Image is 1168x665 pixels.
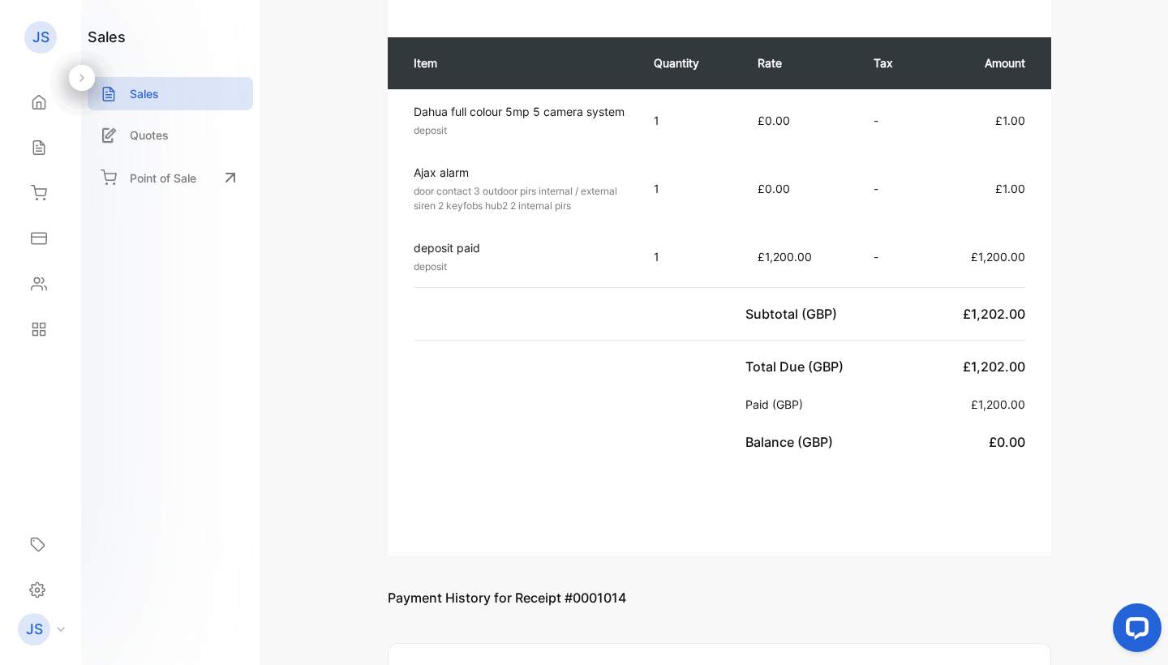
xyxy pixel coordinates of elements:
a: Sales [88,77,253,110]
p: Rate [758,54,841,71]
p: deposit paid [414,239,625,256]
p: Dahua full colour 5mp 5 camera system [414,103,625,120]
span: £0.00 [758,114,790,127]
iframe: LiveChat chat widget [1100,597,1168,665]
a: Quotes [88,118,253,152]
p: - [874,112,910,129]
p: Payment History for Receipt #0001014 [388,556,1051,624]
p: Quotes [130,127,169,144]
p: Tax [874,54,910,71]
span: £0.00 [989,434,1025,450]
p: 1 [654,248,725,265]
p: deposit [414,123,625,138]
span: £0.00 [758,182,790,195]
span: £1,202.00 [963,358,1025,375]
p: JS [32,27,49,48]
p: 1 [654,112,725,129]
span: £1,200.00 [971,250,1025,264]
p: Sales [130,85,159,102]
p: Item [414,54,621,71]
p: 1 [654,180,725,197]
p: deposit [414,260,625,274]
p: Paid (GBP) [745,396,809,413]
p: Subtotal (GBP) [745,304,844,324]
span: £1,200.00 [971,397,1025,411]
p: Quantity [654,54,725,71]
p: Ajax alarm [414,164,625,181]
span: £1.00 [995,182,1025,195]
span: £1,200.00 [758,250,812,264]
p: Amount [943,54,1024,71]
p: Balance (GBP) [745,432,839,452]
p: - [874,248,910,265]
h1: sales [88,26,126,48]
p: Total Due (GBP) [745,357,850,376]
span: £1,202.00 [963,306,1025,322]
a: Point of Sale [88,160,253,195]
p: JS [26,619,43,640]
p: door contact 3 outdoor pirs internal / external siren 2 keyfobs hub2 2 internal pirs [414,184,625,213]
span: £1.00 [995,114,1025,127]
p: - [874,180,910,197]
p: Point of Sale [130,169,196,187]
